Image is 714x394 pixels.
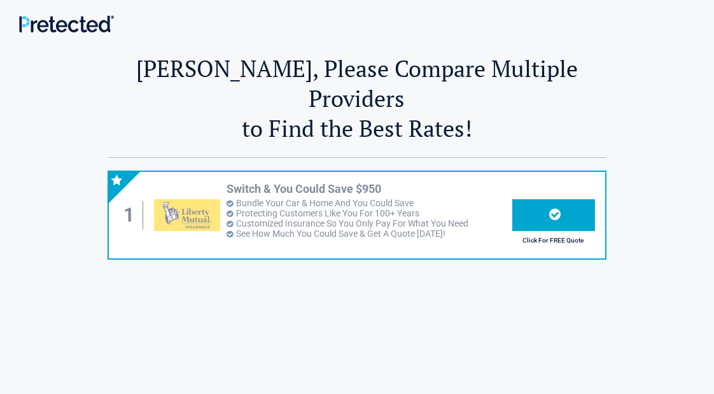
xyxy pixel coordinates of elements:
li: Customized Insurance So You Only Pay For What You Need [227,218,512,229]
li: Protecting Customers Like You For 100+ Years [227,208,512,218]
h2: [PERSON_NAME], Please Compare Multiple Providers to Find the Best Rates! [108,53,606,143]
li: Bundle Your Car & Home And You Could Save [227,198,512,208]
img: Main Logo [19,15,114,32]
h2: Click For FREE Quote [512,237,594,244]
img: libertymutual's logo [154,199,220,231]
h3: Switch & You Could Save $950 [227,181,512,196]
div: 1 [122,201,143,230]
li: See How Much You Could Save & Get A Quote [DATE]! [227,229,512,239]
